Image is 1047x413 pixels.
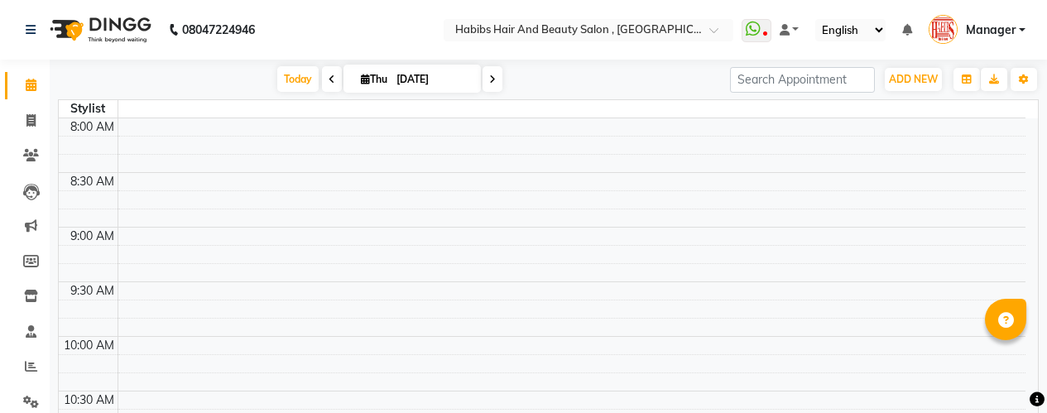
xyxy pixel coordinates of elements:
[60,337,118,354] div: 10:00 AM
[885,68,942,91] button: ADD NEW
[59,100,118,118] div: Stylist
[67,228,118,245] div: 9:00 AM
[889,73,938,85] span: ADD NEW
[357,73,391,85] span: Thu
[67,282,118,300] div: 9:30 AM
[966,22,1016,39] span: Manager
[182,7,255,53] b: 08047224946
[929,15,958,44] img: Manager
[730,67,875,93] input: Search Appointment
[42,7,156,53] img: logo
[67,118,118,136] div: 8:00 AM
[60,391,118,409] div: 10:30 AM
[391,67,474,92] input: 2025-09-04
[67,173,118,190] div: 8:30 AM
